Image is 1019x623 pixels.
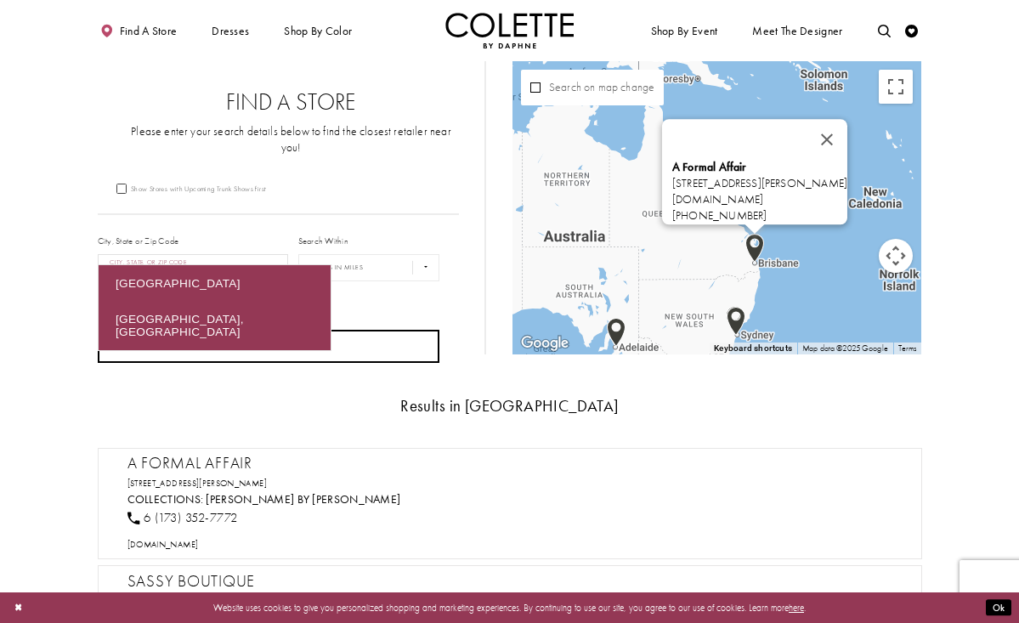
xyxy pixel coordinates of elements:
[123,124,459,156] p: Please enter your search details below to find the closest retailer near you!
[127,539,199,550] span: [DOMAIN_NAME]
[445,13,575,48] a: Visit Home Page
[745,234,764,263] img: Google Image #11
[879,70,913,104] button: Toggle fullscreen view
[212,25,249,37] span: Dresses
[752,25,842,37] span: Meet the designer
[802,343,888,354] span: Map data ©2025 Google
[120,25,178,37] span: Find a store
[144,509,238,526] span: 6 (173) 352-7772
[648,13,721,48] span: Shop By Event
[726,306,744,335] img: Google Image #13
[127,478,267,489] a: Opens in new tab
[807,120,847,161] button: Close
[298,254,440,281] select: Radius In Miles
[607,318,626,347] img: Google Image #15
[127,509,238,526] a: 6 (173) 352-7772
[99,302,331,351] div: [GEOGRAPHIC_DATA], [GEOGRAPHIC_DATA]
[903,13,922,48] a: Check Wishlist
[98,398,922,415] h3: Results in [GEOGRAPHIC_DATA]
[445,13,575,48] img: Colette by Daphne
[208,13,252,48] span: Dresses
[127,454,905,473] h2: A Formal Affair
[986,600,1011,616] button: Submit Dialog
[672,161,847,191] span: [STREET_ADDRESS][PERSON_NAME]
[714,343,792,354] button: Keyboard shortcuts
[512,61,922,354] div: Map with store locations
[875,13,894,48] a: Toggle search
[298,235,348,247] label: Search Within
[127,572,905,592] h2: Sassy Boutique
[99,265,331,301] div: [GEOGRAPHIC_DATA]
[517,332,573,354] a: Open this area in Google Maps (opens a new window)
[672,161,747,175] b: A Formal Affair
[281,13,355,48] span: Shop by color
[206,492,400,507] a: Visit Colette by Daphne page - Opens in new tab
[898,343,917,354] a: Terms (opens in new tab)
[123,89,459,115] h2: Find a Store
[727,307,745,336] img: Google Image #12
[789,602,804,614] a: here
[98,254,289,281] input: City, State, or ZIP Code
[98,13,180,48] a: Find a store
[517,332,573,354] img: Google Image #59
[672,193,763,207] a: [DOMAIN_NAME]
[672,209,767,224] span: [PHONE_NUMBER]
[127,492,204,507] span: Collections:
[750,13,846,48] a: Meet the designer
[8,597,29,620] button: Close Dialog
[93,599,926,616] p: Website uses cookies to give you personalized shopping and marketing experiences. By continuing t...
[651,25,718,37] span: Shop By Event
[879,239,913,273] button: Map camera controls
[284,25,352,37] span: Shop by color
[127,539,199,550] a: Opens in new tab
[98,235,179,247] label: City, State or Zip Code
